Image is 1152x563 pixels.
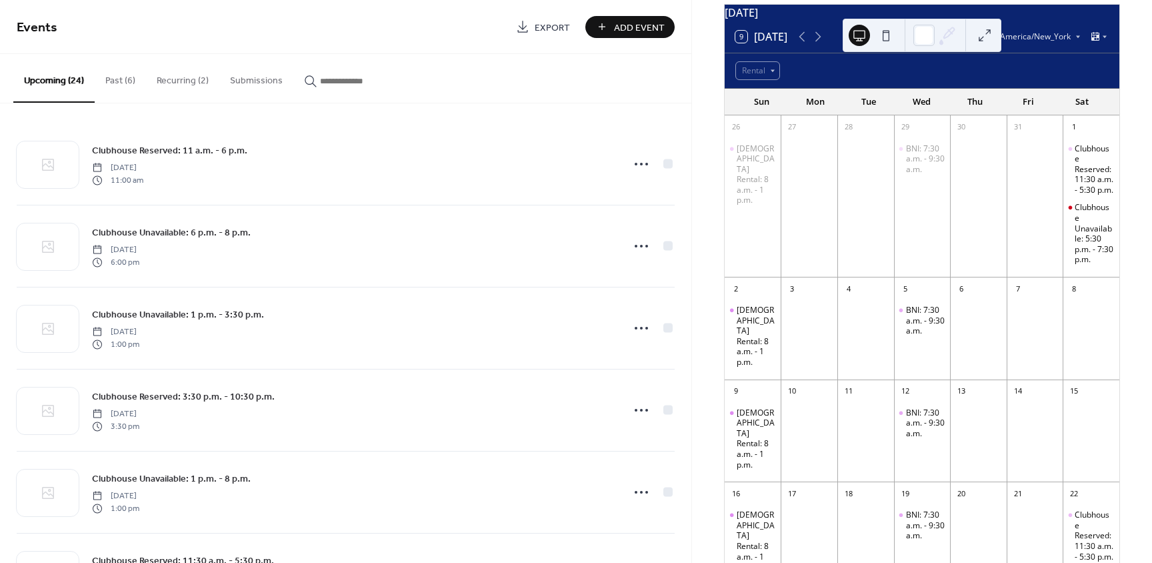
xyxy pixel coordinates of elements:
div: 21 [1011,486,1025,501]
div: 30 [954,120,969,135]
div: Clubhouse Reserved: 11:30 a.m. - 5:30 p.m. [1063,143,1119,195]
div: BNI: 7:30 a.m. - 9:30 a.m. [894,305,951,336]
button: Upcoming (24) [13,54,95,103]
div: [DEMOGRAPHIC_DATA] Rental: 8 a.m. - 1 p.m. [737,408,776,470]
div: 11 [841,384,856,399]
div: 10 [785,384,799,399]
div: 28 [841,120,856,135]
span: Clubhouse Reserved: 3:30 p.m. - 10:30 p.m. [92,390,275,404]
div: Clubhouse Reserved: 11:30 a.m. - 5:30 p.m. [1075,143,1114,195]
div: [DEMOGRAPHIC_DATA] Rental: 8 a.m. - 1 p.m. [737,143,776,206]
button: 9[DATE] [731,27,792,46]
button: Add Event [585,16,675,38]
div: 17 [785,486,799,501]
span: [DATE] [92,408,139,420]
div: BNI: 7:30 a.m. - 9:30 a.m. [906,510,945,541]
div: 20 [954,486,969,501]
span: Clubhouse Reserved: 11 a.m. - 6 p.m. [92,144,247,158]
div: 22 [1067,486,1081,501]
button: Past (6) [95,54,146,101]
div: 16 [729,486,743,501]
span: [DATE] [92,490,139,502]
div: Sat [1055,89,1109,115]
a: Clubhouse Reserved: 3:30 p.m. - 10:30 p.m. [92,389,275,404]
span: 6:00 pm [92,256,139,268]
div: 19 [898,486,913,501]
div: BNI: 7:30 a.m. - 9:30 a.m. [906,305,945,336]
div: BNI: 7:30 a.m. - 9:30 a.m. [906,408,945,439]
span: America/New_York [1000,33,1071,41]
div: BNI: 7:30 a.m. - 9:30 a.m. [894,143,951,175]
span: Clubhouse Unavailable: 1 p.m. - 8 p.m. [92,472,251,486]
div: Fri [1002,89,1055,115]
span: 1:00 pm [92,338,139,350]
div: Clubhouse Reserved: 11:30 a.m. - 5:30 p.m. [1063,510,1119,562]
div: Wed [895,89,949,115]
a: Clubhouse Reserved: 11 a.m. - 6 p.m. [92,143,247,158]
span: 3:30 pm [92,420,139,432]
div: Church Rental: 8 a.m. - 1 p.m. [725,143,781,206]
div: 8 [1067,281,1081,296]
a: Clubhouse Unavailable: 6 p.m. - 8 p.m. [92,225,251,240]
span: [DATE] [92,326,139,338]
div: Church Rental: 8 a.m. - 1 p.m. [725,408,781,470]
div: Tue [842,89,895,115]
div: 27 [785,120,799,135]
div: Clubhouse Unavailable: 5:30 p.m. - 7:30 p.m. [1063,202,1119,265]
div: 9 [729,384,743,399]
span: [DATE] [92,162,143,174]
div: Thu [949,89,1002,115]
span: Clubhouse Unavailable: 6 p.m. - 8 p.m. [92,226,251,240]
div: 18 [841,486,856,501]
div: 5 [898,281,913,296]
span: Add Event [614,21,665,35]
div: Church Rental: 8 a.m. - 1 p.m. [725,305,781,368]
div: 14 [1011,384,1025,399]
div: 1 [1067,120,1081,135]
div: Clubhouse Reserved: 11:30 a.m. - 5:30 p.m. [1075,510,1114,562]
div: 3 [785,281,799,296]
a: Export [506,16,580,38]
div: BNI: 7:30 a.m. - 9:30 a.m. [894,408,951,439]
div: 13 [954,384,969,399]
div: 6 [954,281,969,296]
button: Submissions [219,54,293,101]
div: BNI: 7:30 a.m. - 9:30 a.m. [894,510,951,541]
div: [DATE] [725,5,1119,21]
span: Clubhouse Unavailable: 1 p.m. - 3:30 p.m. [92,308,264,322]
span: Export [535,21,570,35]
div: 15 [1067,384,1081,399]
div: BNI: 7:30 a.m. - 9:30 a.m. [906,143,945,175]
span: Events [17,15,57,41]
div: 26 [729,120,743,135]
div: Clubhouse Unavailable: 5:30 p.m. - 7:30 p.m. [1075,202,1114,265]
div: 31 [1011,120,1025,135]
div: [DEMOGRAPHIC_DATA] Rental: 8 a.m. - 1 p.m. [737,305,776,368]
div: 2 [729,281,743,296]
a: Clubhouse Unavailable: 1 p.m. - 3:30 p.m. [92,307,264,322]
a: Clubhouse Unavailable: 1 p.m. - 8 p.m. [92,471,251,486]
div: Mon [789,89,842,115]
span: 1:00 pm [92,502,139,514]
div: Sun [735,89,789,115]
div: 4 [841,281,856,296]
div: 7 [1011,281,1025,296]
div: 12 [898,384,913,399]
span: 11:00 am [92,174,143,186]
div: 29 [898,120,913,135]
span: [DATE] [92,244,139,256]
button: Recurring (2) [146,54,219,101]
